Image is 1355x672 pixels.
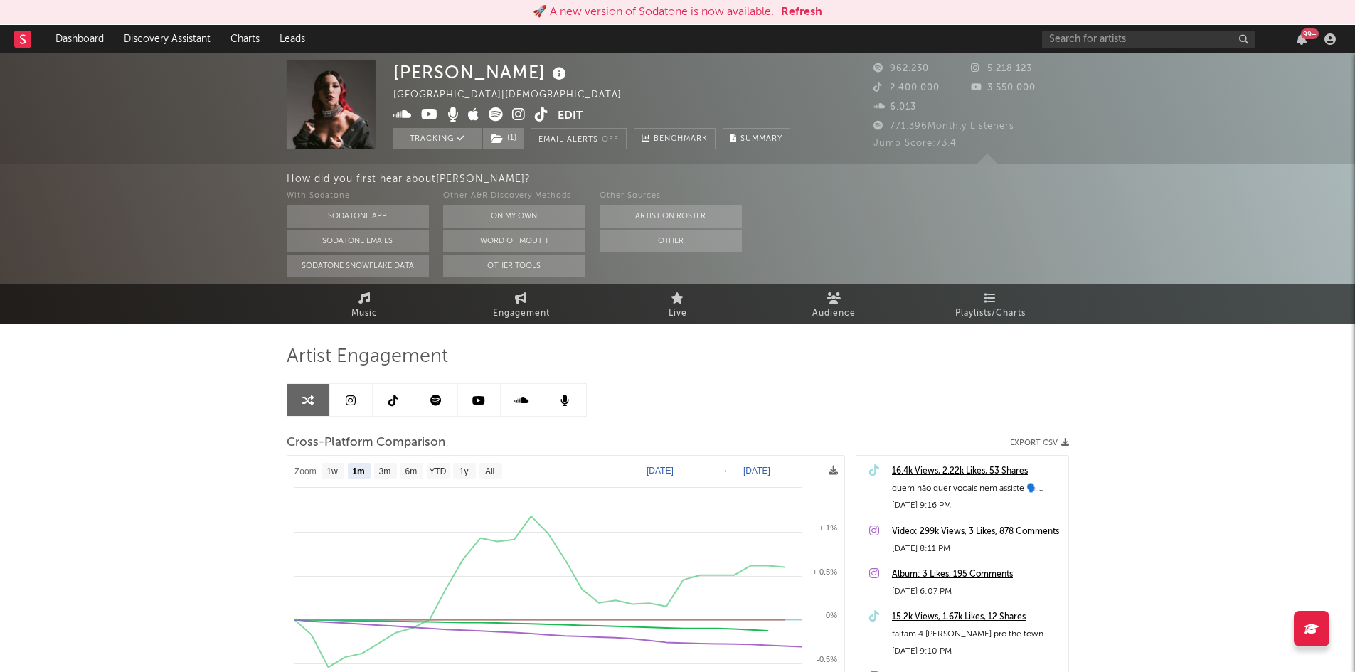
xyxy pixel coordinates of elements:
[287,230,429,252] button: Sodatone Emails
[220,25,270,53] a: Charts
[817,655,837,663] text: -0.5%
[892,643,1061,660] div: [DATE] 9:10 PM
[484,466,494,476] text: All
[443,230,585,252] button: Word Of Mouth
[483,128,524,149] button: (1)
[819,523,837,532] text: + 1%
[405,466,417,476] text: 6m
[634,128,716,149] a: Benchmark
[393,128,482,149] button: Tracking
[873,139,957,148] span: Jump Score: 73.4
[892,463,1061,480] a: 16.4k Views, 2.22k Likes, 53 Shares
[1297,33,1307,45] button: 99+
[443,205,585,228] button: On My Own
[602,136,619,144] em: Off
[892,540,1061,558] div: [DATE] 8:11 PM
[600,205,742,228] button: Artist on Roster
[378,466,390,476] text: 3m
[459,466,468,476] text: 1y
[892,583,1061,600] div: [DATE] 6:07 PM
[743,466,770,476] text: [DATE]
[873,122,1014,131] span: 771.396 Monthly Listeners
[326,466,338,476] text: 1w
[971,64,1032,73] span: 5.218.123
[287,188,429,205] div: With Sodatone
[669,305,687,322] span: Live
[654,131,708,148] span: Benchmark
[393,87,638,104] div: [GEOGRAPHIC_DATA] | [DEMOGRAPHIC_DATA]
[873,83,940,92] span: 2.400.000
[873,102,916,112] span: 6.013
[873,64,929,73] span: 962.230
[352,466,364,476] text: 1m
[723,128,790,149] button: Summary
[443,255,585,277] button: Other Tools
[443,284,600,324] a: Engagement
[892,626,1061,643] div: faltam 4 [PERSON_NAME] pro the town 🫶🏼 um dos shows mais especiais que [PERSON_NAME] produzi! não...
[287,348,448,366] span: Artist Engagement
[287,284,443,324] a: Music
[443,188,585,205] div: Other A&R Discovery Methods
[892,566,1061,583] a: Album: 3 Likes, 195 Comments
[892,609,1061,626] a: 15.2k Views, 1.67k Likes, 12 Shares
[600,284,756,324] a: Live
[46,25,114,53] a: Dashboard
[287,434,445,452] span: Cross-Platform Comparison
[1010,439,1069,447] button: Export CSV
[287,205,429,228] button: Sodatone App
[531,128,627,149] button: Email AlertsOff
[812,305,856,322] span: Audience
[647,466,674,476] text: [DATE]
[393,60,570,84] div: [PERSON_NAME]
[114,25,220,53] a: Discovery Assistant
[600,188,742,205] div: Other Sources
[740,135,782,143] span: Summary
[351,305,378,322] span: Music
[720,466,728,476] text: →
[913,284,1069,324] a: Playlists/Charts
[270,25,315,53] a: Leads
[892,497,1061,514] div: [DATE] 9:16 PM
[493,305,550,322] span: Engagement
[955,305,1026,322] span: Playlists/Charts
[892,523,1061,540] a: Video: 299k Views, 3 Likes, 878 Comments
[971,83,1036,92] span: 3.550.000
[826,611,837,619] text: 0%
[1042,31,1255,48] input: Search for artists
[533,4,774,21] div: 🚀 A new version of Sodatone is now available.
[756,284,913,324] a: Audience
[294,466,317,476] text: Zoom
[600,230,742,252] button: Other
[1301,28,1319,39] div: 99 +
[558,107,583,125] button: Edit
[482,128,524,149] span: ( 1 )
[781,4,822,21] button: Refresh
[892,480,1061,497] div: quem não quer vocais nem assiste 🗣️ #PRISCILLANoTheTown
[429,466,446,476] text: YTD
[287,255,429,277] button: Sodatone Snowflake Data
[812,567,837,576] text: + 0.5%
